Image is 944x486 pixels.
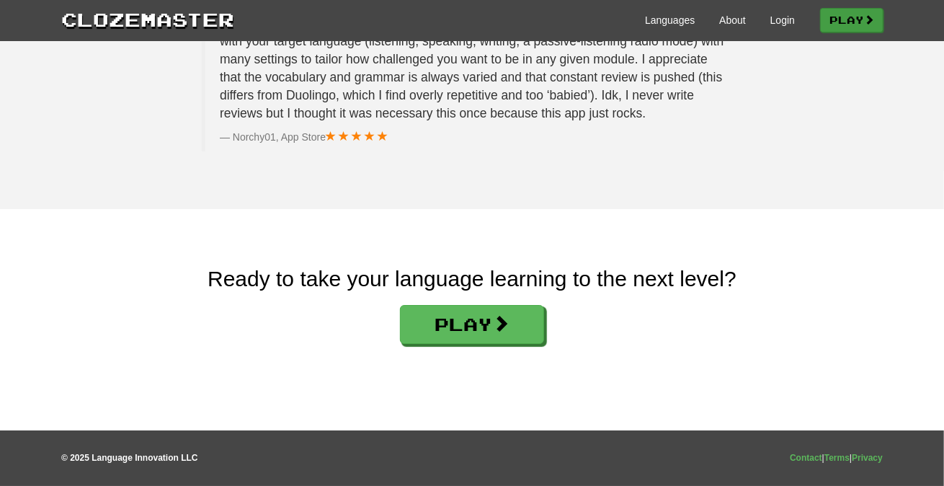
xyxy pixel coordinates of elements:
a: Contact [790,453,822,463]
footer: Norchy01, App Store [220,130,728,144]
div: | | [790,452,883,464]
a: Privacy [852,453,883,463]
a: Clozemaster [61,6,234,32]
p: Actually the best language learning app I’ve come across. Has so many ways of interacting with yo... [220,14,728,123]
a: Play [400,305,544,344]
strong: © 2025 Language Innovation LLC [61,453,198,463]
a: Login [770,13,795,27]
a: Terms [824,453,850,463]
a: Languages [645,13,695,27]
a: About [719,13,746,27]
h2: Ready to take your language learning to the next level? [11,267,933,291]
a: Play [820,8,883,32]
